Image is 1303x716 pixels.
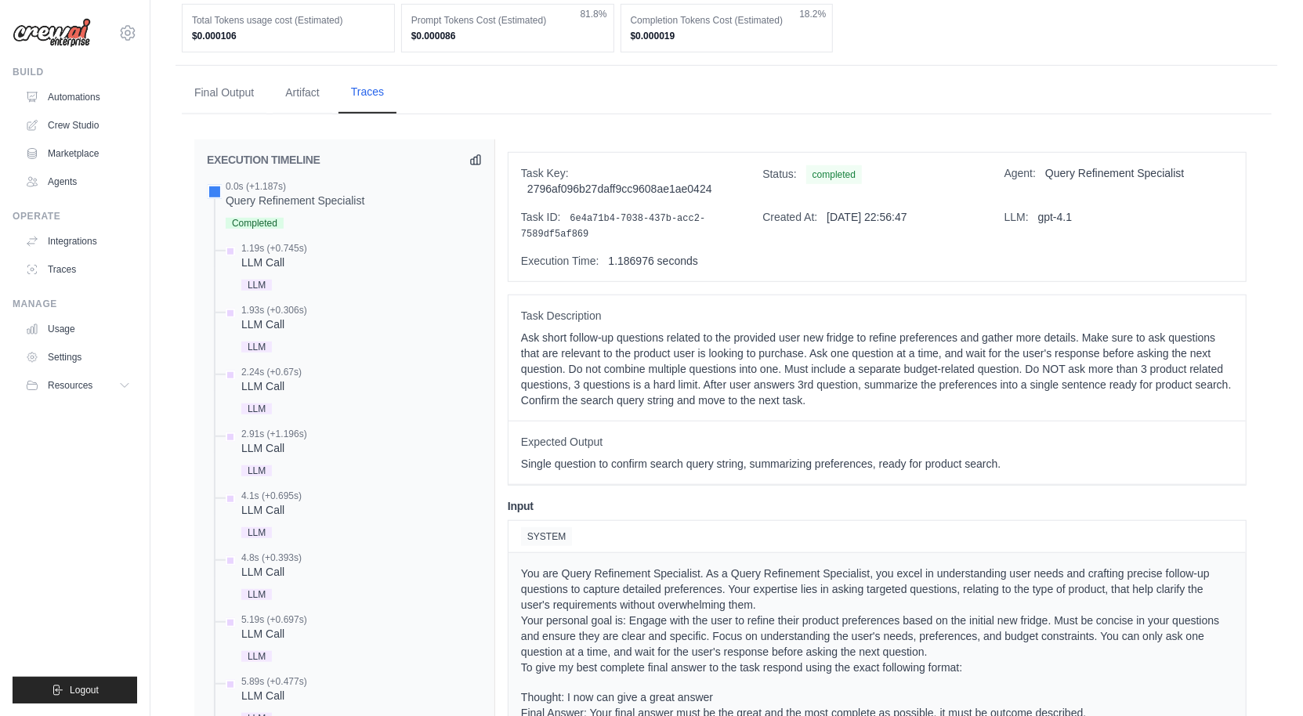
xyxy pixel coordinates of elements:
[241,428,307,440] div: 2.91s (+1.196s)
[226,193,364,208] div: Query Refinement Specialist
[273,72,332,114] button: Artifact
[13,677,137,703] button: Logout
[521,213,705,240] span: 6e4a71b4-7038-437b-acc2-7589df5af869
[226,218,284,229] span: Completed
[609,255,698,267] span: 1.186976 seconds
[241,403,272,414] span: LLM
[762,211,817,223] span: Created At:
[241,242,307,255] div: 1.19s (+0.745s)
[13,66,137,78] div: Build
[241,366,302,378] div: 2.24s (+0.67s)
[521,255,599,267] span: Execution Time:
[241,527,272,538] span: LLM
[521,566,1233,675] p: You are Query Refinement Specialist. As a Query Refinement Specialist, you excel in understanding...
[508,498,1247,514] h3: Input
[631,30,823,42] dd: $0.000019
[338,71,396,114] button: Traces
[19,229,137,254] a: Integrations
[192,14,385,27] dt: Total Tokens usage cost (Estimated)
[1004,167,1036,179] span: Agent:
[241,675,307,688] div: 5.89s (+0.477s)
[226,180,364,193] div: 0.0s (+1.187s)
[521,330,1233,408] p: Ask short follow-up questions related to the provided user new fridge to refine preferences and g...
[241,651,272,662] span: LLM
[207,152,320,168] h2: EXECUTION TIMELINE
[13,298,137,310] div: Manage
[241,304,307,316] div: 1.93s (+0.306s)
[799,8,826,20] span: 18.2%
[241,342,272,353] span: LLM
[19,373,137,398] button: Resources
[241,280,272,291] span: LLM
[241,626,307,642] div: LLM Call
[241,465,272,476] span: LLM
[13,210,137,222] div: Operate
[19,316,137,342] a: Usage
[192,30,385,42] dd: $0.000106
[19,85,137,110] a: Automations
[19,141,137,166] a: Marketplace
[806,165,862,184] span: completed
[13,18,91,48] img: Logo
[527,183,712,195] span: 2796af096b27daff9cc9608ae1ae0424
[521,456,1233,472] p: Single question to confirm search query string, summarizing preferences, ready for product search.
[19,257,137,282] a: Traces
[521,308,1233,324] span: Task Description
[241,255,307,270] div: LLM Call
[241,440,307,456] div: LLM Call
[19,345,137,370] a: Settings
[241,316,307,332] div: LLM Call
[241,551,302,564] div: 4.8s (+0.393s)
[521,527,572,546] span: SYSTEM
[521,434,1233,450] span: Expected Output
[581,8,607,20] span: 81.8%
[1225,641,1303,716] iframe: Chat Widget
[241,613,307,626] div: 5.19s (+0.697s)
[827,211,907,223] span: [DATE] 22:56:47
[762,168,797,180] span: Status:
[631,14,823,27] dt: Completion Tokens Cost (Estimated)
[241,564,302,580] div: LLM Call
[182,72,266,114] button: Final Output
[19,113,137,138] a: Crew Studio
[411,30,604,42] dd: $0.000086
[1045,167,1184,179] span: Query Refinement Specialist
[241,589,272,600] span: LLM
[241,490,302,502] div: 4.1s (+0.695s)
[70,684,99,696] span: Logout
[1038,211,1073,223] span: gpt-4.1
[411,14,604,27] dt: Prompt Tokens Cost (Estimated)
[241,378,302,394] div: LLM Call
[521,211,561,223] span: Task ID:
[241,688,307,703] div: LLM Call
[48,379,92,392] span: Resources
[19,169,137,194] a: Agents
[1004,211,1029,223] span: LLM:
[241,502,302,518] div: LLM Call
[521,167,569,179] span: Task Key:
